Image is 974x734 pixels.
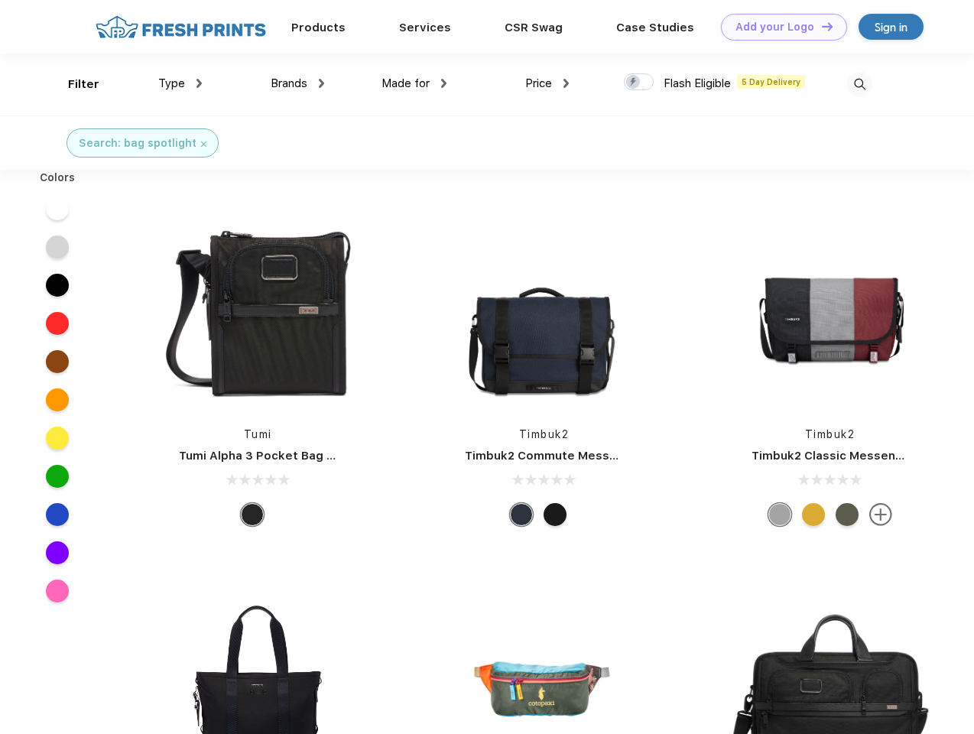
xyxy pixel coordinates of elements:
[822,22,833,31] img: DT
[465,449,670,463] a: Timbuk2 Commute Messenger Bag
[729,208,932,411] img: func=resize&h=266
[28,170,87,186] div: Colors
[91,14,271,41] img: fo%20logo%202.webp
[79,135,196,151] div: Search: bag spotlight
[847,72,872,97] img: desktop_search.svg
[768,503,791,526] div: Eco Rind Pop
[68,76,99,93] div: Filter
[291,21,346,34] a: Products
[836,503,859,526] div: Eco Army
[802,503,825,526] div: Eco Amber
[271,76,307,90] span: Brands
[244,428,272,440] a: Tumi
[544,503,567,526] div: Eco Black
[737,75,805,89] span: 5 Day Delivery
[752,449,941,463] a: Timbuk2 Classic Messenger Bag
[442,208,645,411] img: func=resize&h=266
[525,76,552,90] span: Price
[805,428,855,440] a: Timbuk2
[179,449,358,463] a: Tumi Alpha 3 Pocket Bag Small
[158,76,185,90] span: Type
[869,503,892,526] img: more.svg
[196,79,202,88] img: dropdown.png
[875,18,907,36] div: Sign in
[319,79,324,88] img: dropdown.png
[156,208,359,411] img: func=resize&h=266
[563,79,569,88] img: dropdown.png
[510,503,533,526] div: Eco Nautical
[519,428,570,440] a: Timbuk2
[241,503,264,526] div: Black
[735,21,814,34] div: Add your Logo
[201,141,206,147] img: filter_cancel.svg
[441,79,446,88] img: dropdown.png
[664,76,731,90] span: Flash Eligible
[381,76,430,90] span: Made for
[859,14,924,40] a: Sign in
